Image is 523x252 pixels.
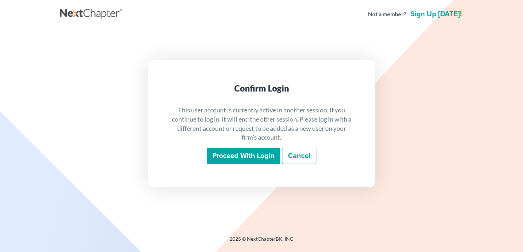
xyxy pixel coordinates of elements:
div: Confirm Login [171,83,352,94]
a: Cancel [282,148,316,164]
div: 2025 © NextChapterBK, INC [60,235,463,248]
strong: Not a member? [368,10,406,18]
a: Sign up [DATE]! [409,11,463,18]
p: This user account is currently active in another session. If you continue to log in, it will end ... [171,106,352,142]
input: Proceed with login [207,148,280,164]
